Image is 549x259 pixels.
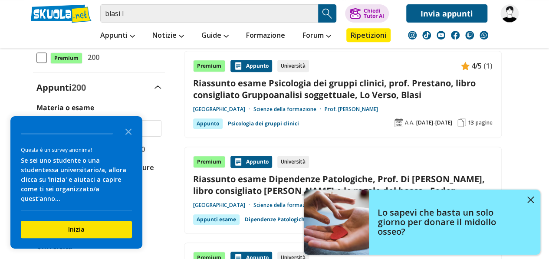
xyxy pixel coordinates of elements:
button: ChiediTutor AI [345,4,389,23]
img: Apri e chiudi sezione [155,85,161,89]
img: facebook [451,31,460,39]
div: Appunto [230,156,272,168]
div: Premium [193,60,225,72]
span: Premium [50,52,82,64]
div: Se sei uno studente o una studentessa universitario/a, allora clicca su 'Inizia' e aiutaci a capi... [21,156,132,203]
img: youtube [437,31,445,39]
div: Appunti esame [193,214,240,225]
a: Riassunto esame Psicologia dei gruppi clinici, prof. Prestano, libro consigliato Gruppoanalisi so... [193,77,493,101]
div: Survey [10,116,142,249]
a: Guide [199,28,231,44]
a: Forum [300,28,333,44]
button: Search Button [318,4,336,23]
a: Lo sapevi che basta un solo giorno per donare il midollo osseo? [304,190,540,255]
span: 200 [84,52,99,63]
img: twitch [465,31,474,39]
img: nickdo280901 [500,4,519,23]
a: Prof. [PERSON_NAME] [325,106,378,113]
a: [GEOGRAPHIC_DATA] [193,106,253,113]
img: instagram [408,31,417,39]
img: Appunti contenuto [461,62,470,70]
div: Premium [193,156,225,168]
label: Materia o esame [36,103,94,112]
div: Università [277,60,309,72]
span: 4/5 [471,60,482,72]
span: 13 [468,119,474,126]
h4: Lo sapevi che basta un solo giorno per donare il midollo osseo? [378,208,521,236]
span: [DATE]-[DATE] [416,119,452,126]
img: Appunti contenuto [234,62,243,70]
img: Cerca appunti, riassunti o versioni [321,7,334,20]
span: (1) [483,60,493,72]
a: Riassunto esame Dipendenze Patologiche, Prof. Di [PERSON_NAME], libro consigliato [PERSON_NAME] e... [193,173,493,197]
a: Invia appunti [406,4,487,23]
a: Dipendenze Patologiche [245,214,308,225]
div: Appunto [230,60,272,72]
a: [GEOGRAPHIC_DATA] [193,202,253,209]
a: Appunti [98,28,137,44]
img: tiktok [422,31,431,39]
div: Università [277,156,309,168]
img: close [527,197,534,203]
button: Close the survey [120,122,137,140]
img: Anno accademico [394,118,403,127]
a: Ripetizioni [346,28,391,42]
div: Questa è un survey anonima! [21,146,132,154]
a: Notizie [150,28,186,44]
div: Chiedi Tutor AI [363,8,384,19]
input: Cerca appunti, riassunti o versioni [100,4,318,23]
img: WhatsApp [480,31,488,39]
span: 200 [72,82,86,93]
a: Scienze della formazione [253,106,325,113]
div: Appunto [193,118,223,129]
a: Formazione [244,28,287,44]
img: Appunti contenuto [234,157,243,166]
a: Scienze della formazione [253,202,325,209]
img: Pagine [457,118,466,127]
span: pagine [476,119,493,126]
span: A.A. [405,119,414,126]
a: Psicologia dei gruppi clinici [228,118,299,129]
label: Appunti [36,82,86,93]
button: Inizia [21,221,132,238]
